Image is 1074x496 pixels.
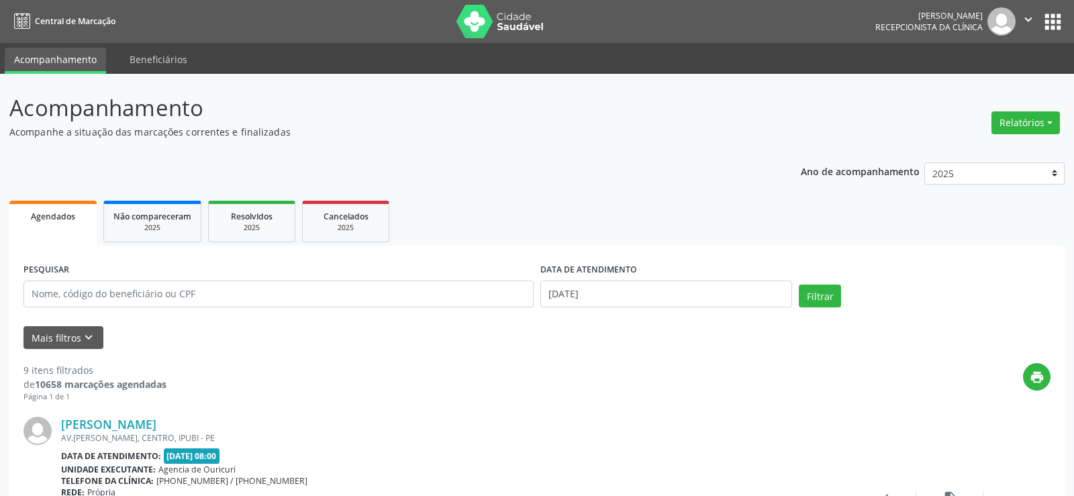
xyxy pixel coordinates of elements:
div: Página 1 de 1 [23,391,166,403]
span: Não compareceram [113,211,191,222]
span: [DATE] 08:00 [164,448,220,464]
i:  [1021,12,1036,27]
div: AV.[PERSON_NAME], CENTRO, IPUBI - PE [61,432,849,444]
div: de [23,377,166,391]
div: 9 itens filtrados [23,363,166,377]
img: img [23,417,52,445]
a: [PERSON_NAME] [61,417,156,432]
input: Selecione um intervalo [540,281,792,307]
span: Cancelados [324,211,369,222]
label: DATA DE ATENDIMENTO [540,260,637,281]
button:  [1016,7,1041,36]
div: [PERSON_NAME] [875,10,983,21]
a: Central de Marcação [9,10,115,32]
span: [PHONE_NUMBER] / [PHONE_NUMBER] [156,475,307,487]
span: Central de Marcação [35,15,115,27]
button: Relatórios [991,111,1060,134]
b: Unidade executante: [61,464,156,475]
div: 2025 [113,223,191,233]
span: Recepcionista da clínica [875,21,983,33]
img: img [987,7,1016,36]
p: Acompanhe a situação das marcações correntes e finalizadas [9,125,748,139]
a: Acompanhamento [5,48,106,74]
p: Acompanhamento [9,91,748,125]
span: Agendados [31,211,75,222]
button: print [1023,363,1051,391]
b: Data de atendimento: [61,450,161,462]
button: Mais filtroskeyboard_arrow_down [23,326,103,350]
span: Resolvidos [231,211,273,222]
input: Nome, código do beneficiário ou CPF [23,281,534,307]
button: Filtrar [799,285,841,307]
b: Telefone da clínica: [61,475,154,487]
i: print [1030,370,1044,385]
strong: 10658 marcações agendadas [35,378,166,391]
p: Ano de acompanhamento [801,162,920,179]
button: apps [1041,10,1065,34]
label: PESQUISAR [23,260,69,281]
div: 2025 [218,223,285,233]
span: Agencia de Ouricuri [158,464,236,475]
a: Beneficiários [120,48,197,71]
div: 2025 [312,223,379,233]
i: keyboard_arrow_down [81,330,96,345]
